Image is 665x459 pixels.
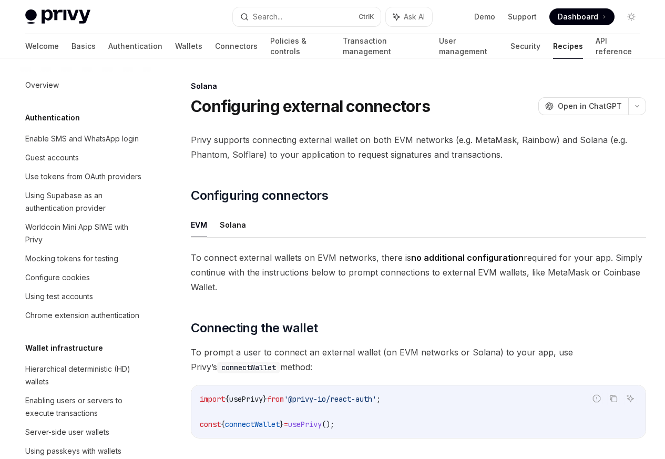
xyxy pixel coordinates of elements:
button: Toggle dark mode [623,8,640,25]
div: Using test accounts [25,290,93,303]
a: Worldcoin Mini App SIWE with Privy [17,218,151,249]
button: Ask AI [386,7,432,26]
a: Transaction management [343,34,426,59]
span: Configuring connectors [191,187,328,204]
span: usePrivy [288,420,322,429]
span: Privy supports connecting external wallet on both EVM networks (e.g. MetaMask, Rainbow) and Solan... [191,132,646,162]
div: Mocking tokens for testing [25,252,118,265]
a: Hierarchical deterministic (HD) wallets [17,360,151,391]
span: Dashboard [558,12,598,22]
a: API reference [596,34,640,59]
span: Connecting the wallet [191,320,318,336]
a: Policies & controls [270,34,330,59]
div: Server-side user wallets [25,426,109,438]
button: Report incorrect code [590,392,603,405]
a: Chrome extension authentication [17,306,151,325]
div: Using passkeys with wallets [25,445,121,457]
a: Authentication [108,34,162,59]
span: = [284,420,288,429]
button: Ask AI [623,392,637,405]
a: Security [510,34,540,59]
button: Search...CtrlK [233,7,381,26]
div: Solana [191,81,646,91]
img: light logo [25,9,90,24]
a: Dashboard [549,8,615,25]
a: Use tokens from OAuth providers [17,167,151,186]
span: Ask AI [404,12,425,22]
a: Wallets [175,34,202,59]
a: Recipes [553,34,583,59]
a: Welcome [25,34,59,59]
span: import [200,394,225,404]
span: ; [376,394,381,404]
a: Enabling users or servers to execute transactions [17,391,151,423]
div: Hierarchical deterministic (HD) wallets [25,363,145,388]
a: Connectors [215,34,258,59]
a: User management [439,34,498,59]
a: Server-side user wallets [17,423,151,442]
button: EVM [191,212,207,237]
div: Chrome extension authentication [25,309,139,322]
span: } [263,394,267,404]
span: { [221,420,225,429]
div: Using Supabase as an authentication provider [25,189,145,215]
code: connectWallet [217,362,280,373]
a: Basics [71,34,96,59]
a: Enable SMS and WhatsApp login [17,129,151,148]
a: Configure cookies [17,268,151,287]
span: usePrivy [229,394,263,404]
a: Demo [474,12,495,22]
button: Copy the contents from the code block [607,392,620,405]
a: Overview [17,76,151,95]
a: Using Supabase as an authentication provider [17,186,151,218]
span: Open in ChatGPT [558,101,622,111]
h1: Configuring external connectors [191,97,430,116]
a: Support [508,12,537,22]
div: Worldcoin Mini App SIWE with Privy [25,221,145,246]
span: { [225,394,229,404]
div: Configure cookies [25,271,90,284]
span: (); [322,420,334,429]
button: Solana [220,212,246,237]
span: const [200,420,221,429]
span: '@privy-io/react-auth' [284,394,376,404]
div: Enabling users or servers to execute transactions [25,394,145,420]
div: Overview [25,79,59,91]
a: Guest accounts [17,148,151,167]
div: Enable SMS and WhatsApp login [25,132,139,145]
span: } [280,420,284,429]
h5: Wallet infrastructure [25,342,103,354]
span: To connect external wallets on EVM networks, there is required for your app. Simply continue with... [191,250,646,294]
span: connectWallet [225,420,280,429]
div: Use tokens from OAuth providers [25,170,141,183]
h5: Authentication [25,111,80,124]
span: To prompt a user to connect an external wallet (on EVM networks or Solana) to your app, use Privy... [191,345,646,374]
span: Ctrl K [359,13,374,21]
button: Open in ChatGPT [538,97,628,115]
span: from [267,394,284,404]
div: Search... [253,11,282,23]
strong: no additional configuration [411,252,524,263]
a: Using test accounts [17,287,151,306]
a: Mocking tokens for testing [17,249,151,268]
div: Guest accounts [25,151,79,164]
